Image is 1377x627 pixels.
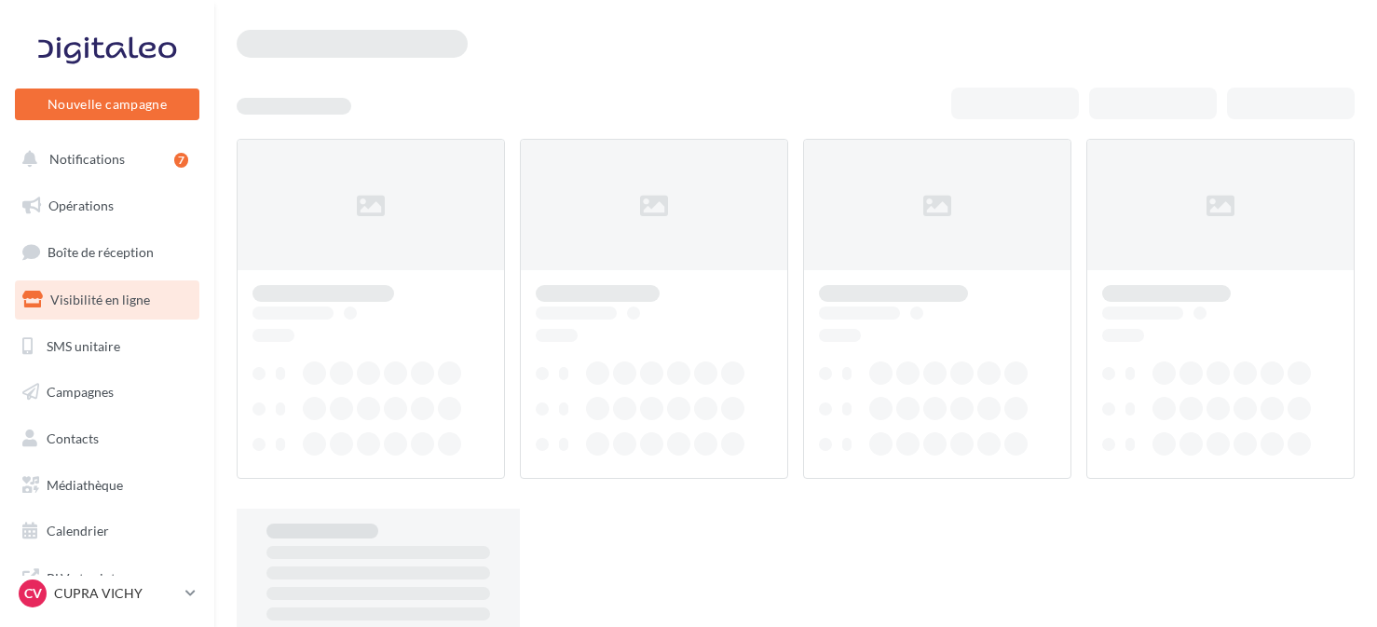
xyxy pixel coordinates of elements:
[11,558,203,613] a: PLV et print personnalisable
[47,430,99,446] span: Contacts
[174,153,188,168] div: 7
[11,140,196,179] button: Notifications 7
[47,384,114,400] span: Campagnes
[11,280,203,320] a: Visibilité en ligne
[47,566,192,606] span: PLV et print personnalisable
[47,523,109,538] span: Calendrier
[15,576,199,611] a: CV CUPRA VICHY
[15,89,199,120] button: Nouvelle campagne
[50,292,150,307] span: Visibilité en ligne
[54,584,178,603] p: CUPRA VICHY
[11,232,203,272] a: Boîte de réception
[47,477,123,493] span: Médiathèque
[48,244,154,260] span: Boîte de réception
[49,151,125,167] span: Notifications
[11,419,203,458] a: Contacts
[11,327,203,366] a: SMS unitaire
[11,186,203,225] a: Opérations
[24,584,42,603] span: CV
[47,337,120,353] span: SMS unitaire
[11,511,203,551] a: Calendrier
[11,373,203,412] a: Campagnes
[11,466,203,505] a: Médiathèque
[48,198,114,213] span: Opérations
